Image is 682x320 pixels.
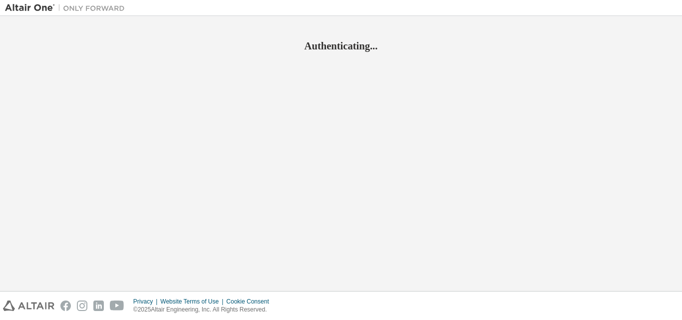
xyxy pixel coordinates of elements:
div: Website Terms of Use [160,298,226,306]
div: Privacy [133,298,160,306]
p: © 2025 Altair Engineering, Inc. All Rights Reserved. [133,306,275,314]
img: facebook.svg [60,301,71,311]
img: linkedin.svg [93,301,104,311]
img: instagram.svg [77,301,87,311]
h2: Authenticating... [5,39,677,52]
img: altair_logo.svg [3,301,54,311]
img: youtube.svg [110,301,124,311]
img: Altair One [5,3,130,13]
div: Cookie Consent [226,298,275,306]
